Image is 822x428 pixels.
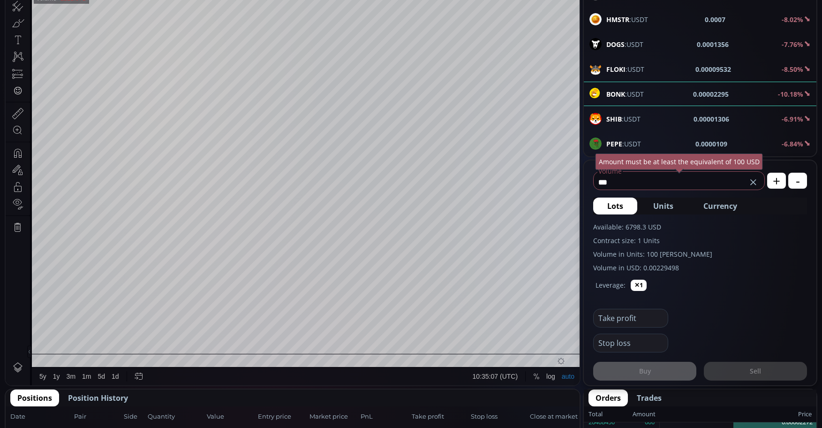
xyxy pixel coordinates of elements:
[541,412,550,419] div: log
[207,412,255,421] span: Value
[588,408,633,420] div: Total
[606,15,648,24] span: :USDT
[309,412,358,421] span: Market price
[126,5,153,13] div: Compare
[606,40,625,49] b: DOGS
[17,392,52,404] span: Positions
[596,392,621,404] span: Orders
[74,412,121,421] span: Pair
[606,139,641,149] span: :USDT
[593,222,807,232] label: Available: 6798.3 USD
[553,406,572,424] div: Toggle Auto Scale
[92,412,100,419] div: 5d
[782,139,803,148] b: -6.84%
[241,23,274,30] div: 0.00002273
[276,23,281,30] div: C
[67,22,135,30] div: [PERSON_NAME]
[782,15,803,24] b: -8.02%
[467,412,512,419] span: 10:35:07 (UTC)
[606,115,622,123] b: SHIB
[782,65,803,74] b: -8.50%
[596,280,626,290] label: Leverage:
[10,412,71,421] span: Date
[782,40,803,49] b: -7.76%
[203,23,235,30] div: 0.00002482
[8,125,16,134] div: 
[695,64,731,74] b: 0.00009532
[124,412,145,421] span: Side
[52,22,67,30] div: 1D
[588,390,628,406] button: Orders
[530,412,575,421] span: Close at market
[653,200,673,212] span: Units
[782,115,803,123] b: -6.91%
[689,198,751,214] button: Currency
[606,64,644,74] span: :USDT
[537,406,553,424] div: Toggle Log Scale
[694,114,729,124] b: 0.00001306
[639,198,687,214] button: Units
[606,114,641,124] span: :USDT
[163,23,195,30] div: 0.00002458
[258,412,306,421] span: Entry price
[30,34,51,41] div: Volume
[593,198,637,214] button: Lots
[656,408,812,420] div: Price
[606,39,643,49] span: :USDT
[697,39,729,49] b: 0.0001356
[76,412,85,419] div: 1m
[464,406,515,424] button: 10:35:07 (UTC)
[61,412,70,419] div: 3m
[316,23,378,30] div: −0.00000164 (−6.67%)
[412,412,468,421] span: Take profit
[524,406,537,424] div: Toggle Percentage
[197,23,202,30] div: H
[47,412,54,419] div: 1y
[471,412,527,421] span: Stop loss
[61,390,135,406] button: Position History
[606,15,629,24] b: HMSTR
[705,15,725,24] b: 0.0007
[788,173,807,189] button: -
[630,390,669,406] button: Trades
[606,139,622,148] b: PEPE
[281,23,314,30] div: 0.00002294
[767,173,786,189] button: +
[593,236,807,245] label: Contract size: 1 Units
[106,412,113,419] div: 1d
[637,392,662,404] span: Trades
[596,153,763,170] div: Amount must be at least the equivalent of 100 USD
[633,408,656,420] div: Amount
[556,412,569,419] div: auto
[141,22,150,30] div: Market open
[80,5,84,13] div: D
[148,412,204,421] span: Quantity
[30,22,52,30] div: BONK
[607,200,623,212] span: Lots
[54,34,81,41] div: 1211.57B
[606,65,626,74] b: FLOKI
[631,280,647,291] button: ✕1
[237,23,241,30] div: L
[593,249,807,259] label: Volume in Units: 100 [PERSON_NAME]
[703,200,737,212] span: Currency
[22,384,26,397] div: Hide Drawings Toolbar
[126,406,141,424] div: Go to
[34,412,41,419] div: 5y
[593,263,807,273] label: Volume in USD: 0.00229498
[68,392,128,404] span: Position History
[10,390,59,406] button: Positions
[361,412,409,421] span: PnL
[157,23,162,30] div: O
[175,5,204,13] div: Indicators
[695,139,727,149] b: 0.0000109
